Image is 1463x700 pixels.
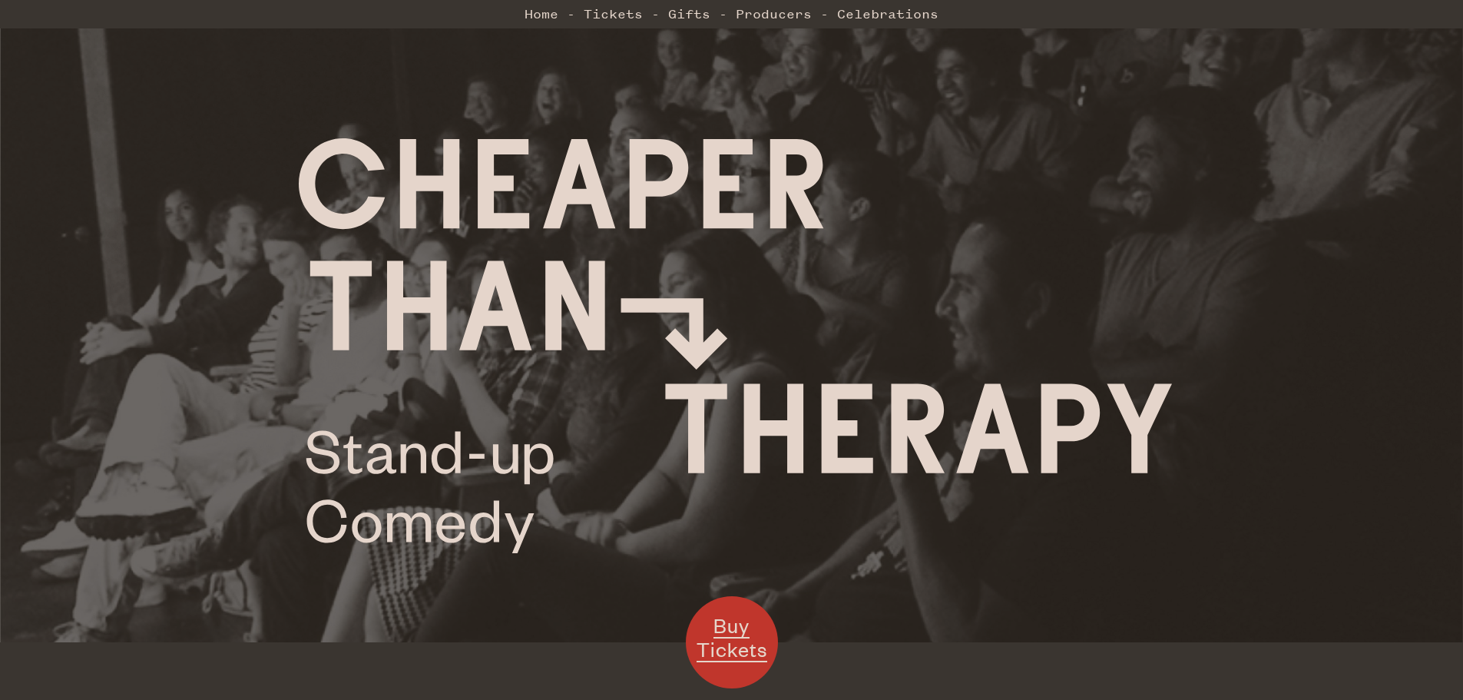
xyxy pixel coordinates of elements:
[697,612,767,662] span: Buy Tickets
[686,596,778,688] a: Buy Tickets
[299,138,1172,553] img: Cheaper Than Therapy logo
